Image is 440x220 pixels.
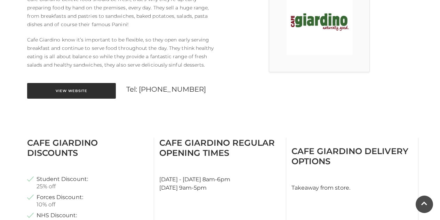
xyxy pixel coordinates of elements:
strong: NHS Discount: [37,212,77,219]
a: View Website [27,83,116,99]
li: 10% off [27,194,149,208]
a: Tel: [PHONE_NUMBER] [126,85,206,93]
li: 25% off [27,175,149,190]
strong: Student Discount: [37,175,88,183]
h3: Cafe Giardino Delivery Options [291,146,413,166]
h3: Cafe Giardino Discounts [27,138,149,158]
h3: Cafe Giardino Regular Opening Times [159,138,281,158]
p: Cafe Giardino know it’s important to be flexible, so they open early serving breakfast and contin... [27,36,215,69]
strong: Forces Discount: [37,194,83,201]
